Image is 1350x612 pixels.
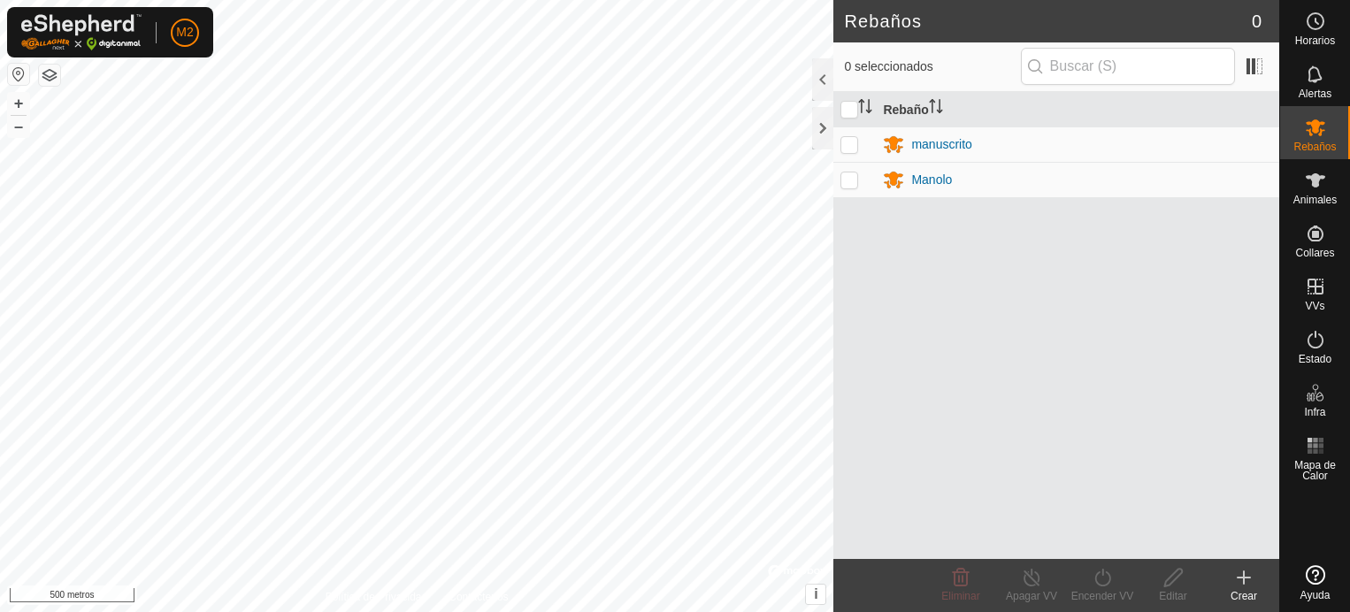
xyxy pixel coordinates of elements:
font: Apagar VV [1006,590,1057,602]
font: Animales [1293,194,1337,206]
a: Política de Privacidad [326,589,427,605]
button: i [806,585,825,604]
font: + [14,94,24,112]
font: 0 seleccionados [844,59,932,73]
button: + [8,93,29,114]
font: Alertas [1299,88,1331,100]
a: Ayuda [1280,558,1350,608]
font: Política de Privacidad [326,591,427,603]
font: Estado [1299,353,1331,365]
font: VVs [1305,300,1324,312]
img: Logotipo de Gallagher [21,14,142,50]
font: Contáctenos [449,591,508,603]
font: Horarios [1295,34,1335,47]
font: Rebaños [1293,141,1336,153]
font: Ayuda [1300,589,1331,601]
font: – [14,117,23,135]
a: Contáctenos [449,589,508,605]
button: Restablecer Mapa [8,64,29,85]
font: Crear [1231,590,1257,602]
font: M2 [176,25,193,39]
font: Rebaño [883,103,928,117]
button: – [8,116,29,137]
font: manuscrito [911,137,971,151]
font: 0 [1252,11,1262,31]
font: Infra [1304,406,1325,418]
font: Manolo [911,172,952,187]
font: Eliminar [941,590,979,602]
input: Buscar (S) [1021,48,1235,85]
font: Collares [1295,247,1334,259]
font: Encender VV [1071,590,1134,602]
font: Mapa de Calor [1294,459,1336,482]
font: i [814,586,817,601]
font: Rebaños [844,11,922,31]
p-sorticon: Activar para ordenar [858,102,872,116]
font: Editar [1159,590,1186,602]
button: Capas del Mapa [39,65,60,86]
p-sorticon: Activar para ordenar [929,102,943,116]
